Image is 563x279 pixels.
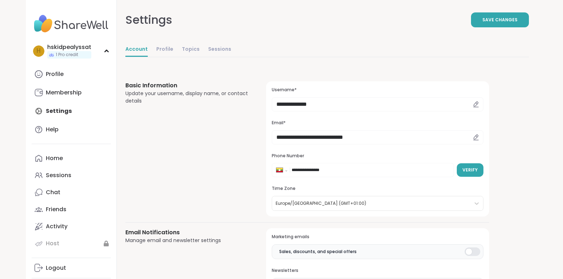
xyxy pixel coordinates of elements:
[46,171,71,179] div: Sessions
[32,218,111,235] a: Activity
[32,167,111,184] a: Sessions
[32,121,111,138] a: Help
[125,43,148,57] a: Account
[272,153,483,159] h3: Phone Number
[32,84,111,101] a: Membership
[272,186,483,192] h3: Time Zone
[125,237,249,244] div: Manage email and newsletter settings
[32,235,111,252] a: Host
[272,87,483,93] h3: Username*
[471,12,529,27] button: Save Changes
[56,52,78,58] span: 1 Pro credit
[32,66,111,83] a: Profile
[182,43,200,57] a: Topics
[46,154,63,162] div: Home
[457,163,483,177] button: Verify
[208,43,231,57] a: Sessions
[46,70,64,78] div: Profile
[47,43,91,51] div: hskidpealyssat
[272,120,483,126] h3: Email*
[272,234,483,240] h3: Marketing emails
[279,248,357,255] span: Sales, discounts, and special offers
[46,223,67,230] div: Activity
[482,17,518,23] span: Save Changes
[125,81,249,90] h3: Basic Information
[32,201,111,218] a: Friends
[46,89,82,97] div: Membership
[46,126,59,133] div: Help
[272,268,483,274] h3: Newsletters
[32,11,111,36] img: ShareWell Nav Logo
[46,264,66,272] div: Logout
[125,11,172,28] div: Settings
[46,206,66,213] div: Friends
[32,184,111,201] a: Chat
[125,90,249,105] div: Update your username, display name, or contact details
[462,167,478,173] span: Verify
[125,228,249,237] h3: Email Notifications
[46,240,59,247] div: Host
[37,46,40,56] span: h
[156,43,173,57] a: Profile
[32,259,111,277] a: Logout
[46,188,60,196] div: Chat
[32,150,111,167] a: Home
